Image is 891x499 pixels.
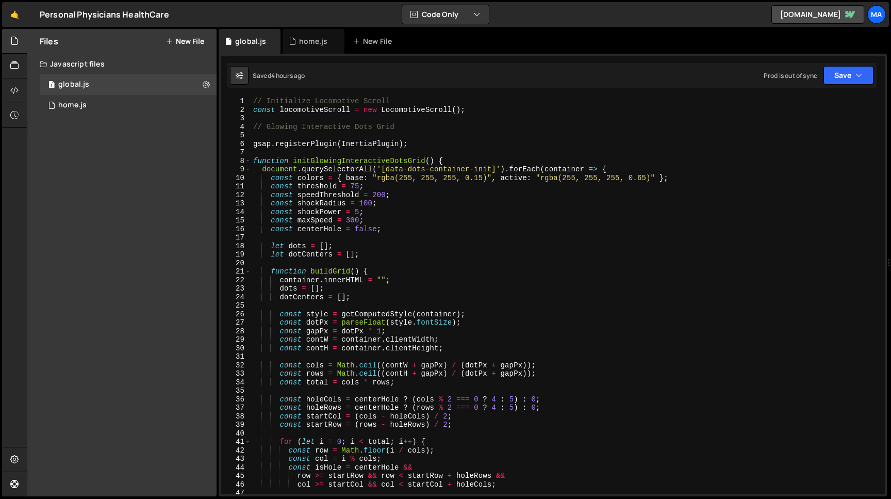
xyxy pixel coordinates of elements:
[221,216,251,225] div: 15
[221,191,251,200] div: 12
[221,225,251,234] div: 16
[221,182,251,191] div: 11
[58,101,87,110] div: home.js
[221,369,251,378] div: 33
[221,284,251,293] div: 23
[221,361,251,370] div: 32
[221,293,251,302] div: 24
[221,123,251,132] div: 4
[823,66,873,85] button: Save
[27,54,217,74] div: Javascript files
[221,395,251,404] div: 36
[48,82,55,90] span: 1
[221,344,251,353] div: 30
[58,80,89,89] div: global.js
[40,95,217,116] div: 17171/47431.js
[221,301,251,310] div: 25
[221,412,251,421] div: 38
[221,310,251,319] div: 26
[221,446,251,455] div: 42
[221,267,251,276] div: 21
[221,318,251,327] div: 27
[221,114,251,123] div: 3
[271,71,305,80] div: 4 hours ago
[221,455,251,463] div: 43
[221,199,251,208] div: 13
[2,2,27,27] a: 🤙
[221,131,251,140] div: 5
[221,352,251,361] div: 31
[221,233,251,242] div: 17
[221,387,251,395] div: 35
[221,250,251,259] div: 19
[221,335,251,344] div: 29
[221,208,251,217] div: 14
[867,5,886,24] a: Ma
[299,36,327,46] div: home.js
[40,74,217,95] div: 17171/47430.js
[221,97,251,106] div: 1
[221,472,251,480] div: 45
[221,438,251,446] div: 41
[166,37,204,45] button: New File
[221,421,251,429] div: 39
[221,148,251,157] div: 7
[353,36,396,46] div: New File
[764,71,817,80] div: Prod is out of sync
[40,8,169,21] div: Personal Physicians HealthCare
[221,242,251,251] div: 18
[221,489,251,497] div: 47
[221,276,251,285] div: 22
[221,106,251,115] div: 2
[221,378,251,387] div: 34
[221,463,251,472] div: 44
[221,259,251,268] div: 20
[221,140,251,149] div: 6
[221,327,251,336] div: 28
[235,36,266,46] div: global.js
[221,429,251,438] div: 40
[771,5,864,24] a: [DOMAIN_NAME]
[221,174,251,183] div: 10
[402,5,489,24] button: Code Only
[221,480,251,489] div: 46
[221,404,251,412] div: 37
[253,71,305,80] div: Saved
[221,157,251,166] div: 8
[221,165,251,174] div: 9
[40,36,58,47] h2: Files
